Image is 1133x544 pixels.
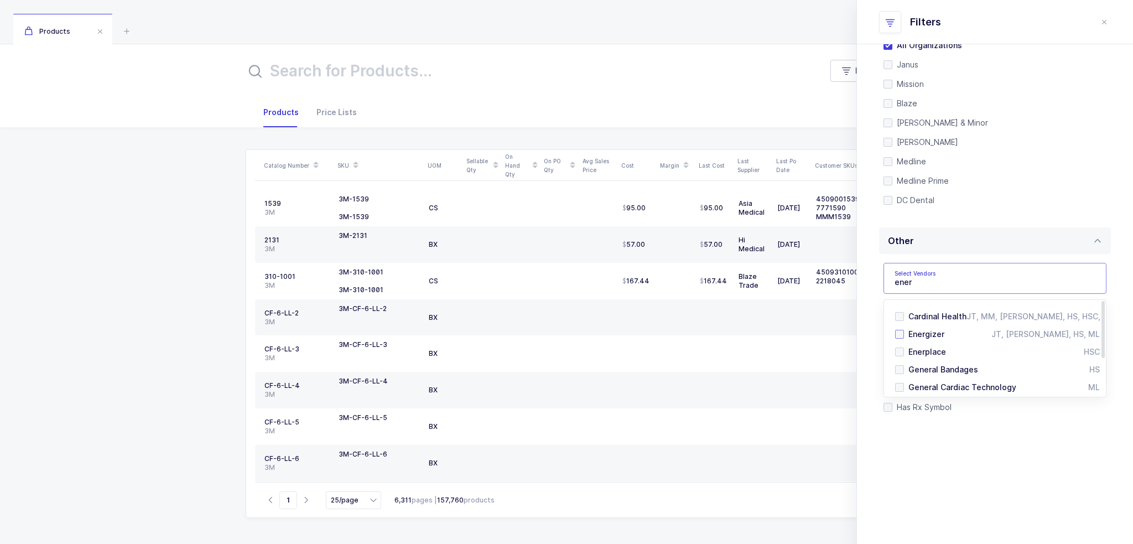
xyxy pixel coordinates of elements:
[892,156,926,167] span: Medline
[908,347,946,356] span: Enerplace
[908,329,944,339] span: Energizer
[700,277,727,286] span: 167.44
[739,199,768,217] div: Asia Medical
[339,450,387,459] div: 3M-CF-6-LL-6
[892,175,949,186] span: Medline Prime
[339,195,369,204] div: 3M-1539
[264,156,331,175] div: Catalog Number
[1089,365,1100,374] span: HS
[660,156,692,175] div: Margin
[816,195,860,204] div: 4509001539
[24,27,70,35] span: Products
[816,277,860,286] div: 2218045
[505,152,537,179] div: On Hand Qty
[264,345,330,354] div: CF-6-LL-3
[254,97,308,127] div: Products
[622,240,645,249] span: 57.00
[777,277,807,286] div: [DATE]
[892,59,918,70] span: Janus
[264,236,330,245] div: 2131
[264,309,330,318] div: CF-6-LL-2
[700,204,723,213] span: 95.00
[429,422,459,431] div: BX
[264,318,330,327] div: 3M
[544,156,576,175] div: On PO Qty
[466,156,498,175] div: Sellable Qty
[621,161,653,170] div: Cost
[308,97,366,127] div: Price Lists
[429,277,459,286] div: CS
[264,199,330,208] div: 1539
[429,240,459,249] div: BX
[622,204,646,213] span: 95.00
[428,161,460,170] div: UOM
[892,79,924,89] span: Mission
[264,272,330,281] div: 310-1001
[855,65,876,76] span: Filter
[816,268,860,277] div: 45093101001
[264,354,330,362] div: 3M
[908,365,978,374] span: General Bandages
[339,213,369,221] div: 3M-1539
[892,98,917,108] span: Blaze
[739,272,768,290] div: Blaze Trade
[699,161,731,170] div: Last Cost
[583,157,615,174] div: Avg Sales Price
[816,204,860,213] div: 7771590
[910,15,941,29] div: Filters
[1098,15,1111,29] button: close drawer
[892,117,988,128] span: [PERSON_NAME] & Minor
[892,402,952,412] span: Has Rx Symbol
[264,454,330,463] div: CF-6-LL-6
[739,236,768,253] div: Hi Medical
[429,386,459,395] div: BX
[339,377,388,386] div: 3M-CF-6-LL-4
[264,427,330,436] div: 3M
[879,227,1111,254] div: Other
[777,204,807,213] div: [DATE]
[246,58,808,84] input: Search for Products...
[816,213,860,221] div: MMM1539
[908,382,1016,392] span: General Cardiac Technology
[264,281,330,290] div: 3M
[892,40,962,50] span: All Organizations
[991,329,1100,339] span: JT, [PERSON_NAME], HS, ML
[622,277,649,286] span: 167.44
[429,204,459,213] div: CS
[1088,382,1100,392] span: ML
[264,381,330,390] div: CF-6-LL-4
[892,195,934,205] span: DC Dental
[879,254,1111,430] div: Other
[966,312,1114,321] span: JT, MM, [PERSON_NAME], HS, HSC, ML
[429,313,459,322] div: BX
[339,340,387,349] div: 3M-CF-6-LL-3
[339,286,383,294] div: 3M-310-1001
[339,413,387,422] div: 3M-CF-6-LL-5
[339,304,387,313] div: 3M-CF-6-LL-2
[815,161,866,170] div: Customer SKUs
[339,231,367,240] div: 3M-2131
[264,418,330,427] div: CF-6-LL-5
[830,60,887,82] button: Filter
[1084,347,1100,356] span: HSC
[892,137,958,147] span: [PERSON_NAME]
[776,157,808,174] div: Last Po Date
[908,312,966,321] span: Cardinal Health
[700,240,723,249] span: 57.00
[429,459,459,468] div: BX
[879,31,1111,223] div: Organization
[264,463,330,472] div: 3M
[337,156,421,175] div: SKU
[264,390,330,399] div: 3M
[264,245,330,253] div: 3M
[264,208,330,217] div: 3M
[339,268,383,277] div: 3M-310-1001
[777,240,807,249] div: [DATE]
[737,157,770,174] div: Last Supplier
[888,227,914,254] div: Other
[429,349,459,358] div: BX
